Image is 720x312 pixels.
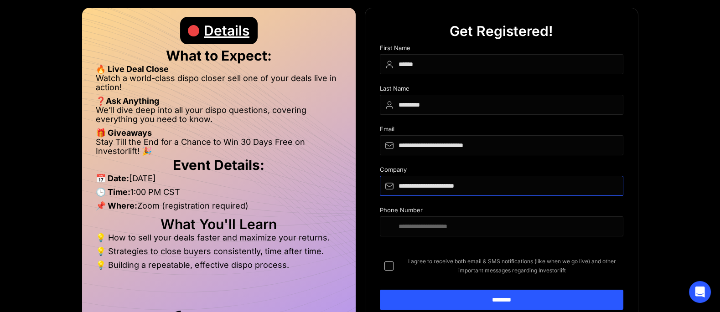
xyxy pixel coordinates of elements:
[689,281,711,303] div: Open Intercom Messenger
[380,85,623,95] div: Last Name
[380,166,623,176] div: Company
[96,74,342,97] li: Watch a world-class dispo closer sell one of your deals live in action!
[401,257,623,275] span: I agree to receive both email & SMS notifications (like when we go live) and other important mess...
[96,106,342,128] li: We’ll dive deep into all your dispo questions, covering everything you need to know.
[96,201,342,215] li: Zoom (registration required)
[96,187,130,197] strong: 🕒 Time:
[450,17,553,45] div: Get Registered!
[96,247,342,261] li: 💡 Strategies to close buyers consistently, time after time.
[204,17,249,44] div: Details
[96,220,342,229] h2: What You'll Learn
[96,174,342,188] li: [DATE]
[96,138,342,156] li: Stay Till the End for a Chance to Win 30 Days Free on Investorlift! 🎉
[96,96,159,106] strong: ❓Ask Anything
[96,261,342,270] li: 💡 Building a repeatable, effective dispo process.
[173,157,264,173] strong: Event Details:
[380,45,623,54] div: First Name
[380,126,623,135] div: Email
[380,207,623,216] div: Phone Number
[96,233,342,247] li: 💡 How to sell your deals faster and maximize your returns.
[96,188,342,201] li: 1:00 PM CST
[96,128,152,138] strong: 🎁 Giveaways
[96,174,129,183] strong: 📅 Date:
[166,47,272,64] strong: What to Expect:
[96,64,169,74] strong: 🔥 Live Deal Close
[96,201,137,210] strong: 📌 Where:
